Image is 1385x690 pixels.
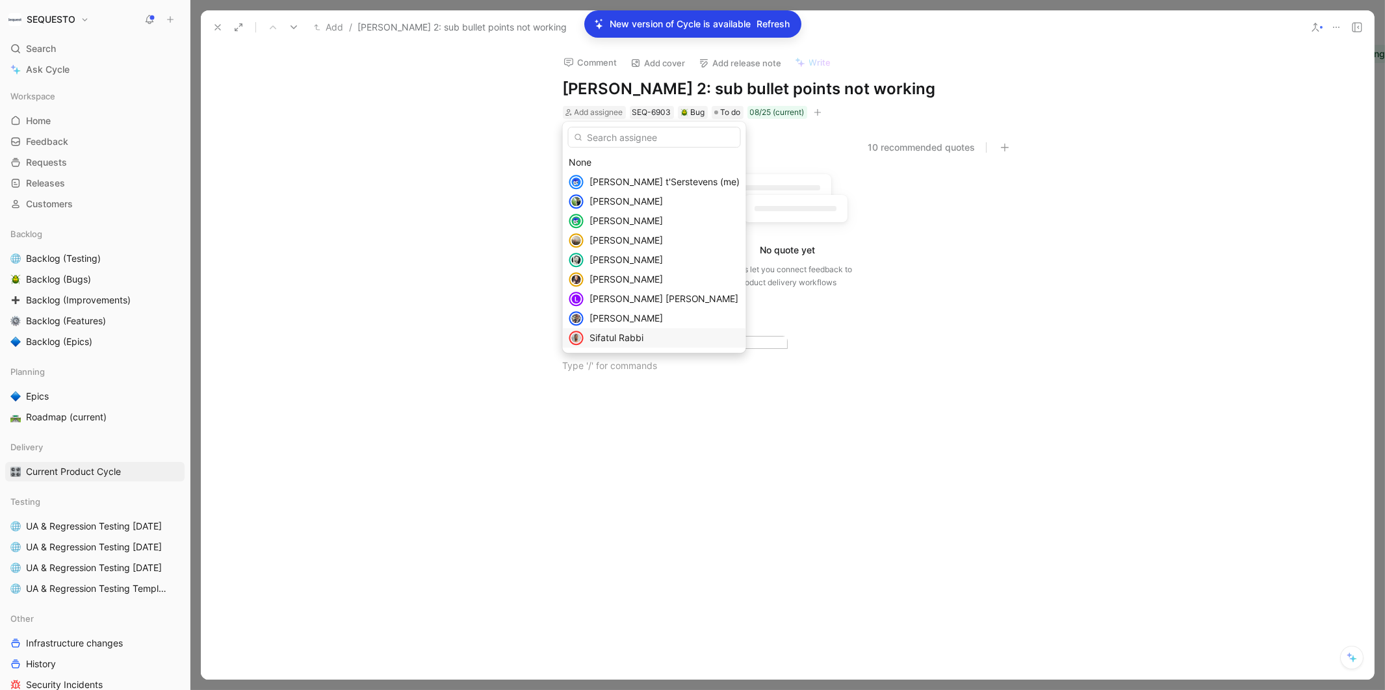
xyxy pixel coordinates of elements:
[571,293,582,305] div: L
[571,235,582,246] img: avatar
[589,176,740,187] span: [PERSON_NAME] t'Serstevens (me)
[589,254,663,265] span: [PERSON_NAME]
[571,196,582,207] img: avatar
[757,16,791,32] button: Refresh
[571,215,582,227] img: avatar
[589,274,663,285] span: [PERSON_NAME]
[589,293,739,304] span: [PERSON_NAME] [PERSON_NAME]
[589,215,663,226] span: [PERSON_NAME]
[571,176,582,188] img: avatar
[569,155,740,170] div: None
[571,332,582,344] img: avatar
[571,254,582,266] img: avatar
[589,332,643,343] span: Sifatul Rabbi
[589,235,663,246] span: [PERSON_NAME]
[757,16,790,32] span: Refresh
[571,313,582,324] img: avatar
[568,127,741,147] input: Search assignee
[589,196,663,207] span: [PERSON_NAME]
[589,313,663,324] span: [PERSON_NAME]
[610,16,751,32] p: New version of Cycle is available
[571,274,582,285] img: avatar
